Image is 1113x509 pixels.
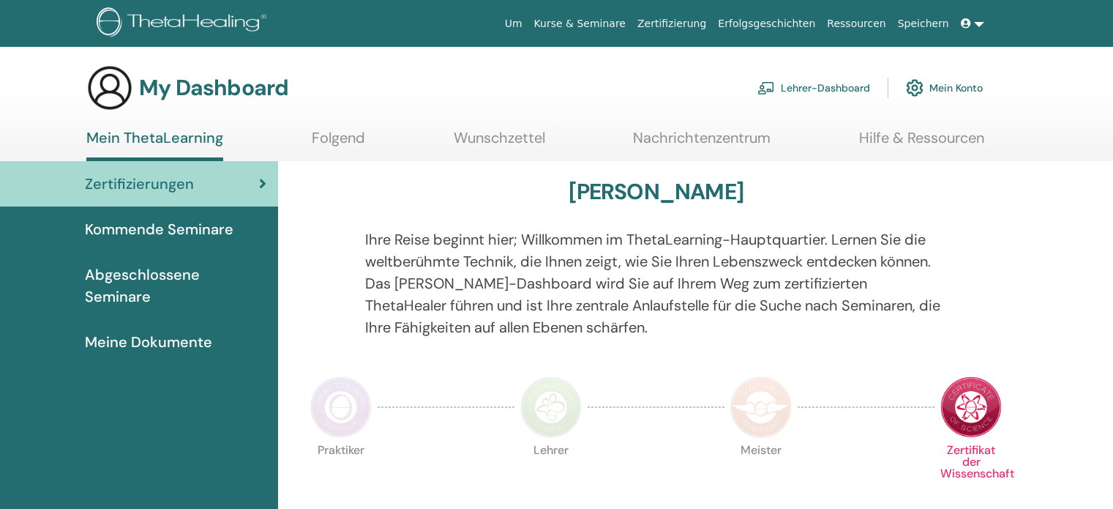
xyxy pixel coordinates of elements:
span: Abgeschlossene Seminare [85,264,266,308]
a: Ressourcen [821,10,891,37]
h3: [PERSON_NAME] [569,179,743,205]
p: Lehrer [520,445,582,506]
img: cog.svg [906,75,923,100]
p: Ihre Reise beginnt hier; Willkommen im ThetaLearning-Hauptquartier. Lernen Sie die weltberühmte T... [365,229,948,338]
a: Mein Konto [906,72,983,104]
img: chalkboard-teacher.svg [757,81,775,94]
img: generic-user-icon.jpg [86,64,133,111]
p: Zertifikat der Wissenschaft [940,445,1002,506]
a: Nachrichtenzentrum [633,129,771,157]
a: Um [499,10,528,37]
a: Mein ThetaLearning [86,129,223,161]
a: Erfolgsgeschichten [712,10,821,37]
a: Folgend [312,129,365,157]
p: Meister [730,445,792,506]
a: Lehrer-Dashboard [757,72,870,104]
img: Practitioner [310,376,372,438]
span: Meine Dokumente [85,331,212,353]
a: Wunschzettel [454,129,545,157]
a: Speichern [892,10,955,37]
span: Zertifizierungen [85,173,194,195]
span: Kommende Seminare [85,218,233,240]
a: Kurse & Seminare [528,10,632,37]
img: Instructor [520,376,582,438]
h3: My Dashboard [139,75,288,101]
a: Hilfe & Ressourcen [859,129,984,157]
img: logo.png [97,7,271,40]
a: Zertifizierung [632,10,712,37]
img: Certificate of Science [940,376,1002,438]
img: Master [730,376,792,438]
p: Praktiker [310,445,372,506]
